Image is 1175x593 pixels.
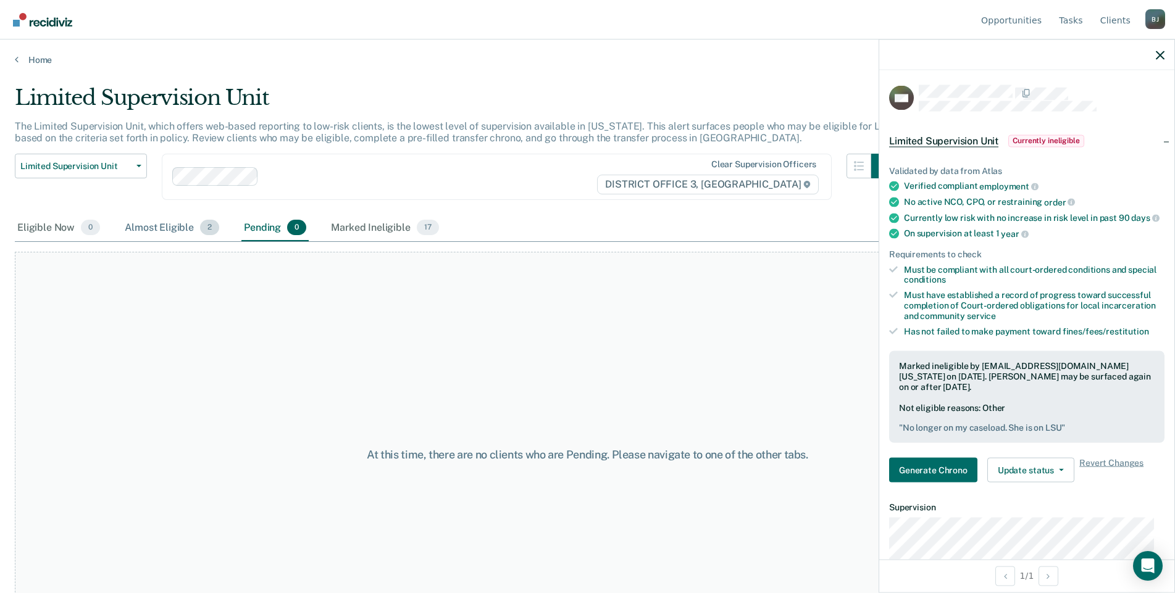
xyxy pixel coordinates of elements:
[1133,551,1163,581] div: Open Intercom Messenger
[904,264,1165,285] div: Must be compliant with all court-ordered conditions and special conditions
[904,212,1165,223] div: Currently low risk with no increase in risk level in past 90
[15,85,896,120] div: Limited Supervision Unit
[1063,326,1149,336] span: fines/fees/restitution
[899,361,1155,392] div: Marked ineligible by [EMAIL_ADDRESS][DOMAIN_NAME][US_STATE] on [DATE]. [PERSON_NAME] may be surfa...
[904,181,1165,192] div: Verified compliant
[889,458,977,483] button: Generate Chrono
[904,196,1165,207] div: No active NCO, CPO, or restraining
[1145,9,1165,29] button: Profile dropdown button
[904,290,1165,321] div: Must have established a record of progress toward successful completion of Court-ordered obligati...
[200,220,219,236] span: 2
[1131,213,1159,223] span: days
[417,220,439,236] span: 17
[889,135,998,147] span: Limited Supervision Unit
[597,175,819,194] span: DISTRICT OFFICE 3, [GEOGRAPHIC_DATA]
[889,458,982,483] a: Navigate to form link
[1044,197,1075,207] span: order
[889,165,1165,176] div: Validated by data from Atlas
[241,215,309,242] div: Pending
[1145,9,1165,29] div: B J
[899,402,1155,433] div: Not eligible reasons: Other
[15,215,102,242] div: Eligible Now
[899,423,1155,433] pre: " No longer on my caseload. She is on LSU "
[879,559,1174,592] div: 1 / 1
[287,220,306,236] span: 0
[328,215,441,242] div: Marked Ineligible
[81,220,100,236] span: 0
[979,181,1038,191] span: employment
[889,249,1165,259] div: Requirements to check
[13,13,72,27] img: Recidiviz
[904,326,1165,336] div: Has not failed to make payment toward
[301,448,874,462] div: At this time, there are no clients who are Pending. Please navigate to one of the other tabs.
[879,121,1174,160] div: Limited Supervision UnitCurrently ineligible
[889,502,1165,513] dt: Supervision
[1039,566,1058,586] button: Next Opportunity
[1001,228,1028,238] span: year
[122,215,222,242] div: Almost Eligible
[15,120,893,144] p: The Limited Supervision Unit, which offers web-based reporting to low-risk clients, is the lowest...
[987,458,1074,483] button: Update status
[1079,458,1144,483] span: Revert Changes
[904,228,1165,239] div: On supervision at least 1
[967,310,996,320] span: service
[711,159,816,170] div: Clear supervision officers
[20,161,132,172] span: Limited Supervision Unit
[15,54,1160,65] a: Home
[1008,135,1084,147] span: Currently ineligible
[995,566,1015,586] button: Previous Opportunity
